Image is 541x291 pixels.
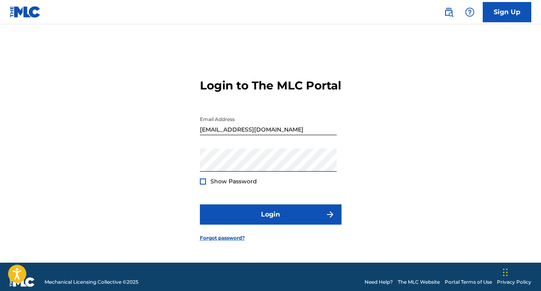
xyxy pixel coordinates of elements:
h3: Login to The MLC Portal [200,79,341,93]
img: search [444,7,454,17]
img: MLC Logo [10,6,41,18]
img: logo [10,277,35,287]
a: Sign Up [483,2,531,22]
span: Show Password [210,178,257,185]
span: Mechanical Licensing Collective © 2025 [45,278,138,286]
div: Help [462,4,478,20]
img: help [465,7,475,17]
a: Portal Terms of Use [445,278,492,286]
a: Public Search [441,4,457,20]
a: Privacy Policy [497,278,531,286]
div: Drag [503,260,508,285]
a: Need Help? [365,278,393,286]
img: f7272a7cc735f4ea7f67.svg [325,210,335,219]
iframe: Chat Widget [501,252,541,291]
button: Login [200,204,342,225]
a: The MLC Website [398,278,440,286]
a: Forgot password? [200,234,245,242]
